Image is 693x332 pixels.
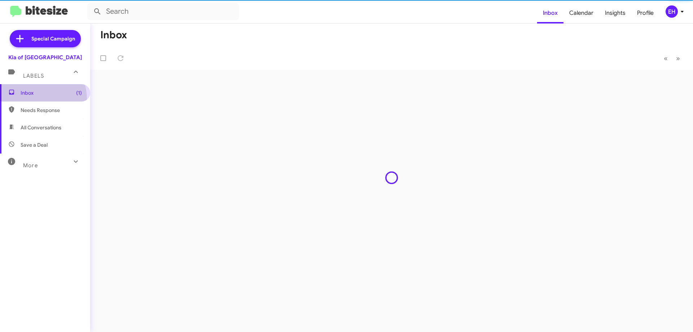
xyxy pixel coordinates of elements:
input: Search [87,3,239,20]
button: Previous [659,51,672,66]
button: Next [672,51,684,66]
a: Insights [599,3,631,23]
span: » [676,54,680,63]
span: (1) [76,89,82,96]
a: Special Campaign [10,30,81,47]
span: Labels [23,73,44,79]
span: « [664,54,668,63]
a: Calendar [563,3,599,23]
a: Profile [631,3,659,23]
span: Save a Deal [21,141,48,148]
div: EH [666,5,678,18]
nav: Page navigation example [660,51,684,66]
button: EH [659,5,685,18]
h1: Inbox [100,29,127,41]
div: Kia of [GEOGRAPHIC_DATA] [8,54,82,61]
span: Inbox [21,89,82,96]
span: Special Campaign [31,35,75,42]
span: All Conversations [21,124,61,131]
span: More [23,162,38,169]
span: Needs Response [21,107,82,114]
a: Inbox [537,3,563,23]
